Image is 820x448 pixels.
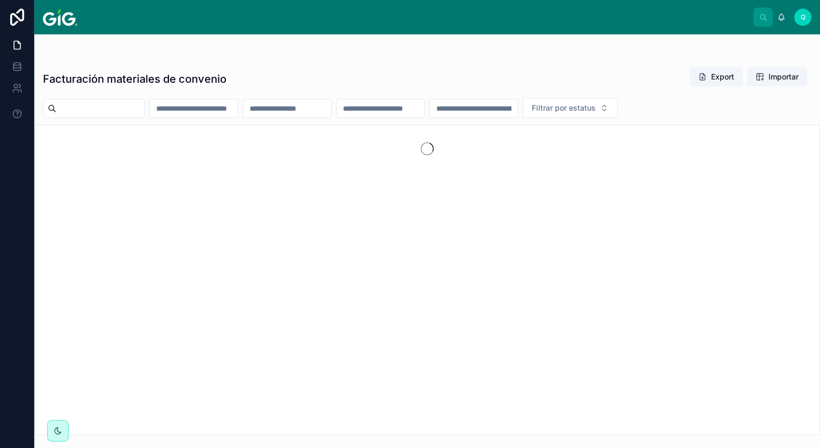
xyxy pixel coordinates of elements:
[747,67,807,86] button: Importar
[523,98,618,118] button: Select Button
[532,103,596,113] span: Filtrar por estatus
[768,71,799,82] span: Importar
[43,9,77,26] img: App logo
[43,71,226,86] h1: Facturación materiales de convenio
[86,15,753,19] div: scrollable content
[801,13,806,21] span: Q
[690,67,743,86] button: Export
